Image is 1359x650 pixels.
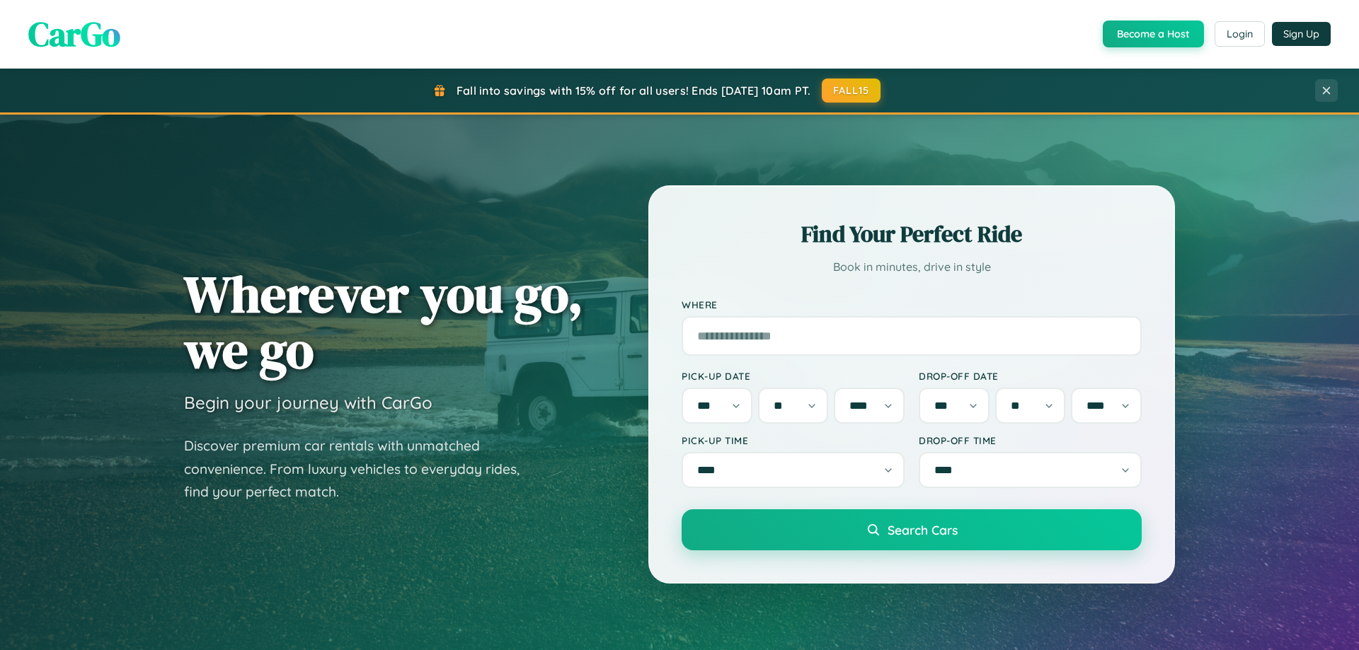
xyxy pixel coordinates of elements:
button: Sign Up [1272,22,1331,46]
label: Where [682,298,1142,311]
h3: Begin your journey with CarGo [184,392,432,413]
button: Become a Host [1103,21,1204,47]
p: Book in minutes, drive in style [682,257,1142,277]
h2: Find Your Perfect Ride [682,219,1142,250]
span: Fall into savings with 15% off for all users! Ends [DATE] 10am PT. [457,83,811,98]
span: CarGo [28,11,120,57]
label: Pick-up Time [682,434,905,446]
button: Search Cars [682,509,1142,550]
span: Search Cars [888,522,958,538]
button: Login [1215,21,1265,47]
h1: Wherever you go, we go [184,266,583,378]
label: Drop-off Date [919,370,1142,382]
label: Drop-off Time [919,434,1142,446]
label: Pick-up Date [682,370,905,382]
button: FALL15 [822,79,881,103]
p: Discover premium car rentals with unmatched convenience. From luxury vehicles to everyday rides, ... [184,434,538,504]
